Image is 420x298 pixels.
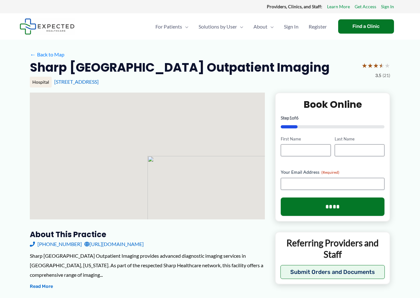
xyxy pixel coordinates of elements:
[362,60,367,71] span: ★
[379,60,384,71] span: ★
[296,115,299,120] span: 6
[280,265,385,279] button: Submit Orders and Documents
[150,16,194,38] a: For PatientsMenu Toggle
[30,50,64,59] a: ←Back to Map
[267,4,322,9] strong: Providers, Clinics, and Staff:
[30,230,265,239] h3: About this practice
[335,136,384,142] label: Last Name
[280,237,385,260] p: Referring Providers and Staff
[150,16,332,38] nav: Primary Site Navigation
[194,16,248,38] a: Solutions by UserMenu Toggle
[30,51,36,57] span: ←
[383,71,390,80] span: (21)
[30,283,53,290] button: Read More
[30,239,82,249] a: [PHONE_NUMBER]
[381,3,394,11] a: Sign In
[182,16,188,38] span: Menu Toggle
[367,60,373,71] span: ★
[281,136,331,142] label: First Name
[267,16,274,38] span: Menu Toggle
[284,16,299,38] span: Sign In
[327,3,350,11] a: Learn More
[20,18,75,35] img: Expected Healthcare Logo - side, dark font, small
[338,19,394,34] a: Find a Clinic
[373,60,379,71] span: ★
[279,16,304,38] a: Sign In
[384,60,390,71] span: ★
[309,16,327,38] span: Register
[30,77,52,87] div: Hospital
[248,16,279,38] a: AboutMenu Toggle
[84,239,144,249] a: [URL][DOMAIN_NAME]
[281,98,384,111] h2: Book Online
[253,16,267,38] span: About
[199,16,237,38] span: Solutions by User
[155,16,182,38] span: For Patients
[289,115,292,120] span: 1
[304,16,332,38] a: Register
[30,60,330,75] h2: Sharp [GEOGRAPHIC_DATA] Outpatient Imaging
[355,3,376,11] a: Get Access
[281,116,384,120] p: Step of
[375,71,381,80] span: 3.5
[321,170,339,175] span: (Required)
[237,16,243,38] span: Menu Toggle
[54,79,99,85] a: [STREET_ADDRESS]
[30,251,265,279] div: Sharp [GEOGRAPHIC_DATA] Outpatient Imaging provides advanced diagnostic imaging services in [GEOG...
[281,169,384,175] label: Your Email Address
